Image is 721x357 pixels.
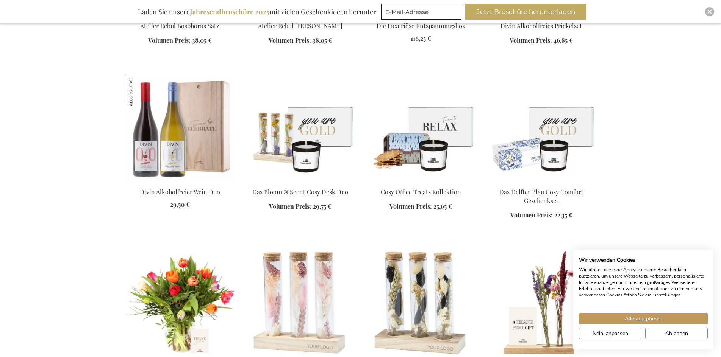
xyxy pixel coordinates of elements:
button: Akzeptieren Sie alle cookies [579,313,708,324]
span: 22,35 € [554,211,572,219]
a: The Bloom & Scent Cosy Desk Duo [246,178,355,185]
button: Alle verweigern cookies [645,328,708,339]
a: Das Delfter Blau Cosy Comfort Geschenkset [499,188,583,205]
img: Close [707,9,712,14]
a: Das Bloom & Scent Cosy Desk Duo [252,188,348,196]
span: Alle akzeptieren [625,315,662,323]
span: Volumen Preis: [510,211,553,219]
span: 29,75 € [313,202,332,210]
b: Jahresendbroschüre 2025 [190,7,269,16]
span: Volumen Preis: [148,36,191,44]
a: Volumen Preis: 38,05 € [269,36,332,45]
img: BloomNote Gift Box - Multicolor [487,250,596,356]
span: Volumen Preis: [269,202,311,210]
span: Volumen Preis: [269,36,311,44]
img: Divin Alkoholfreier Wein Duo [126,75,158,108]
a: Divin Alkoholfreier Wein Duo [140,188,220,196]
a: Cosy Office Treats Kollektion [381,188,461,196]
a: Delft's Cosy Comfort Gift Set [487,178,596,185]
a: Atelier Rebul [PERSON_NAME] [258,22,343,30]
div: Close [705,7,714,16]
img: Delft's Cosy Comfort Gift Set [487,75,596,181]
span: 29,50 € [170,200,190,208]
form: marketing offers and promotions [381,4,464,22]
div: Laden Sie unsere mit vielen Geschenkideen herunter [135,4,380,20]
img: Divin Non-Alcoholic Wine Duo [126,75,234,181]
span: 38,05 € [313,36,332,44]
span: 25,65 € [433,202,452,210]
img: The Flower Experiment Gift Box - Black & White [367,250,475,356]
a: Cosy Office Treats Collection [367,178,475,185]
img: The Flower Experiment Gift Box - Pink Blush [246,250,355,356]
a: Die Luxuriöse Entspannungsbox [377,22,465,30]
img: Cosy Office Treats Collection [367,75,475,181]
a: Volumen Preis: 38,05 € [148,36,212,45]
span: Ablehnen [665,329,688,337]
span: Volumen Preis: [389,202,432,210]
p: Wir können diese zur Analyse unserer Besucherdaten platzieren, um unsere Webseite zu verbessern, ... [579,267,708,298]
span: 38,05 € [192,36,212,44]
a: Volumen Preis: 25,65 € [389,202,452,211]
img: The Bloom & Scent Cosy Desk Duo [246,75,355,181]
span: Nein, anpassen [593,329,628,337]
h2: Wir verwenden Cookies [579,257,708,264]
a: Volumen Preis: 22,35 € [510,211,572,220]
a: Volumen Preis: 29,75 € [269,202,332,211]
img: Cheerful Tulip Flower Bouquet [126,250,234,356]
input: E-Mail-Adresse [381,4,461,20]
span: 116,25 € [411,34,431,42]
a: Divin Non-Alcoholic Wine Duo Divin Alkoholfreier Wein Duo [126,178,234,185]
button: cookie Einstellungen anpassen [579,328,641,339]
a: Atelier Rebul Bosphorus Satz [140,22,219,30]
button: Jetzt Broschüre herunterladen [465,4,586,20]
